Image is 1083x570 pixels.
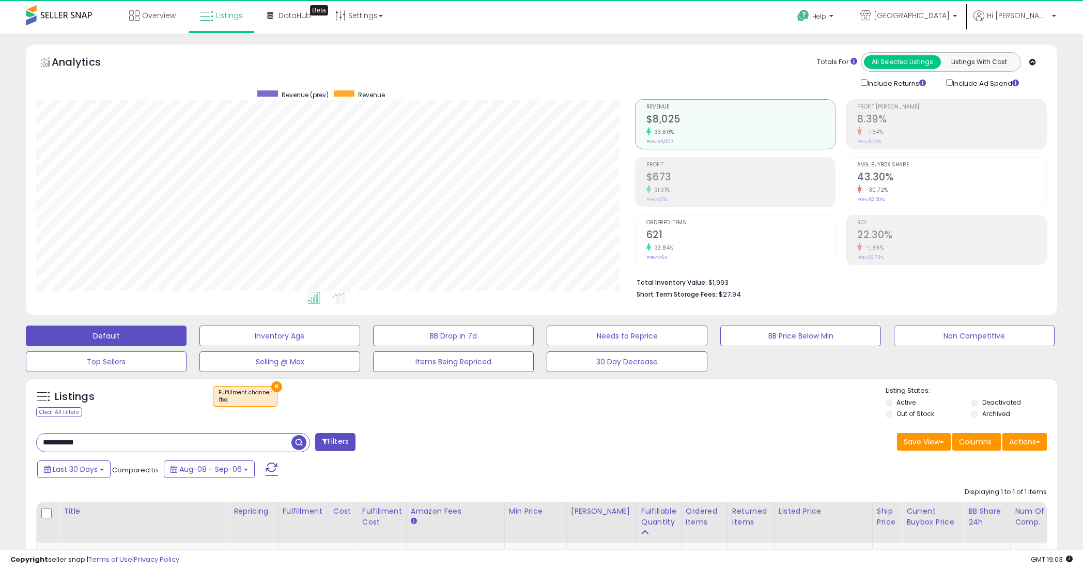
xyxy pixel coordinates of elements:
span: ROI [857,220,1046,226]
h5: Listings [55,390,95,404]
div: Clear All Filters [36,407,82,417]
span: Columns [959,437,992,447]
button: Actions [1002,433,1047,451]
label: Out of Stock [896,409,934,418]
div: Returned Items [732,506,770,528]
button: BB Price Below Min [720,326,881,346]
div: Displaying 1 to 1 of 1 items [965,487,1047,497]
div: Fulfillment [283,506,324,517]
div: Include Ad Spend [938,77,1035,89]
small: 31.31% [651,186,670,194]
div: Repricing [234,506,274,517]
button: BB Drop in 7d [373,326,534,346]
div: Title [64,506,225,517]
a: Hi [PERSON_NAME] [973,10,1056,34]
span: Ordered Items [646,220,836,226]
span: Hi [PERSON_NAME] [987,10,1049,21]
span: Overview [142,10,176,21]
span: Listings [216,10,243,21]
small: 33.60% [651,128,674,136]
div: seller snap | | [10,555,179,565]
button: 30 Day Decrease [547,351,707,372]
button: Inventory Age [199,326,360,346]
small: Amazon Fees. [411,517,417,526]
h2: 43.30% [857,171,1046,185]
button: Listings With Cost [940,55,1017,69]
span: Revenue [646,104,836,110]
h2: 22.30% [857,229,1046,243]
span: Revenue (prev) [282,90,329,99]
small: Prev: 8.53% [857,138,881,145]
span: Compared to: [112,465,160,475]
a: Privacy Policy [134,554,179,564]
div: Current Buybox Price [906,506,960,528]
small: -1.64% [862,128,883,136]
span: Revenue [358,90,385,99]
div: Min Price [509,506,562,517]
label: Deactivated [982,398,1021,407]
button: × [271,381,282,392]
h2: $8,025 [646,113,836,127]
div: Fulfillable Quantity [641,506,677,528]
div: Num of Comp. [1015,506,1053,528]
span: [GEOGRAPHIC_DATA] [874,10,950,21]
label: Active [896,398,916,407]
small: -30.72% [862,186,888,194]
button: Filters [315,433,355,451]
label: Archived [982,409,1010,418]
span: 2025-10-7 19:03 GMT [1031,554,1073,564]
button: Columns [952,433,1001,451]
button: Needs to Reprice [547,326,707,346]
li: $1,993 [637,275,1040,288]
div: Ordered Items [686,506,723,528]
h2: 8.39% [857,113,1046,127]
a: Help [789,2,844,34]
span: Avg. Buybox Share [857,162,1046,168]
div: Tooltip anchor [310,5,328,16]
i: Get Help [797,9,810,22]
button: Aug-08 - Sep-06 [164,460,255,478]
h5: Analytics [52,55,121,72]
small: Prev: $512 [646,196,668,203]
small: 33.84% [651,244,674,252]
div: Cost [333,506,353,517]
div: Include Returns [853,77,938,89]
small: Prev: 62.50% [857,196,885,203]
span: Last 30 Days [53,464,98,474]
b: Short Term Storage Fees: [637,290,717,299]
small: Prev: 464 [646,254,667,260]
span: DataHub [279,10,311,21]
div: Fulfillment Cost [362,506,402,528]
div: Ship Price [877,506,898,528]
span: Fulfillment channel : [219,389,272,404]
div: Listed Price [779,506,868,517]
span: Profit [646,162,836,168]
button: Default [26,326,187,346]
span: Profit [PERSON_NAME] [857,104,1046,110]
div: fba [219,396,272,404]
h2: $673 [646,171,836,185]
span: Aug-08 - Sep-06 [179,464,242,474]
span: Help [812,12,826,21]
button: Save View [897,433,951,451]
button: Top Sellers [26,351,187,372]
small: Prev: $6,007 [646,138,673,145]
button: Last 30 Days [37,460,111,478]
small: Prev: 22.73% [857,254,884,260]
div: [PERSON_NAME] [571,506,632,517]
span: $27.94 [719,289,741,299]
b: Total Inventory Value: [637,278,707,287]
div: Amazon Fees [411,506,500,517]
div: Totals For [817,57,857,67]
button: Selling @ Max [199,351,360,372]
div: BB Share 24h. [968,506,1006,528]
button: Items Being Repriced [373,351,534,372]
strong: Copyright [10,554,48,564]
small: -1.89% [862,244,884,252]
h2: 621 [646,229,836,243]
button: Non Competitive [894,326,1055,346]
p: Listing States: [886,386,1057,396]
a: Terms of Use [88,554,132,564]
button: All Selected Listings [864,55,941,69]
